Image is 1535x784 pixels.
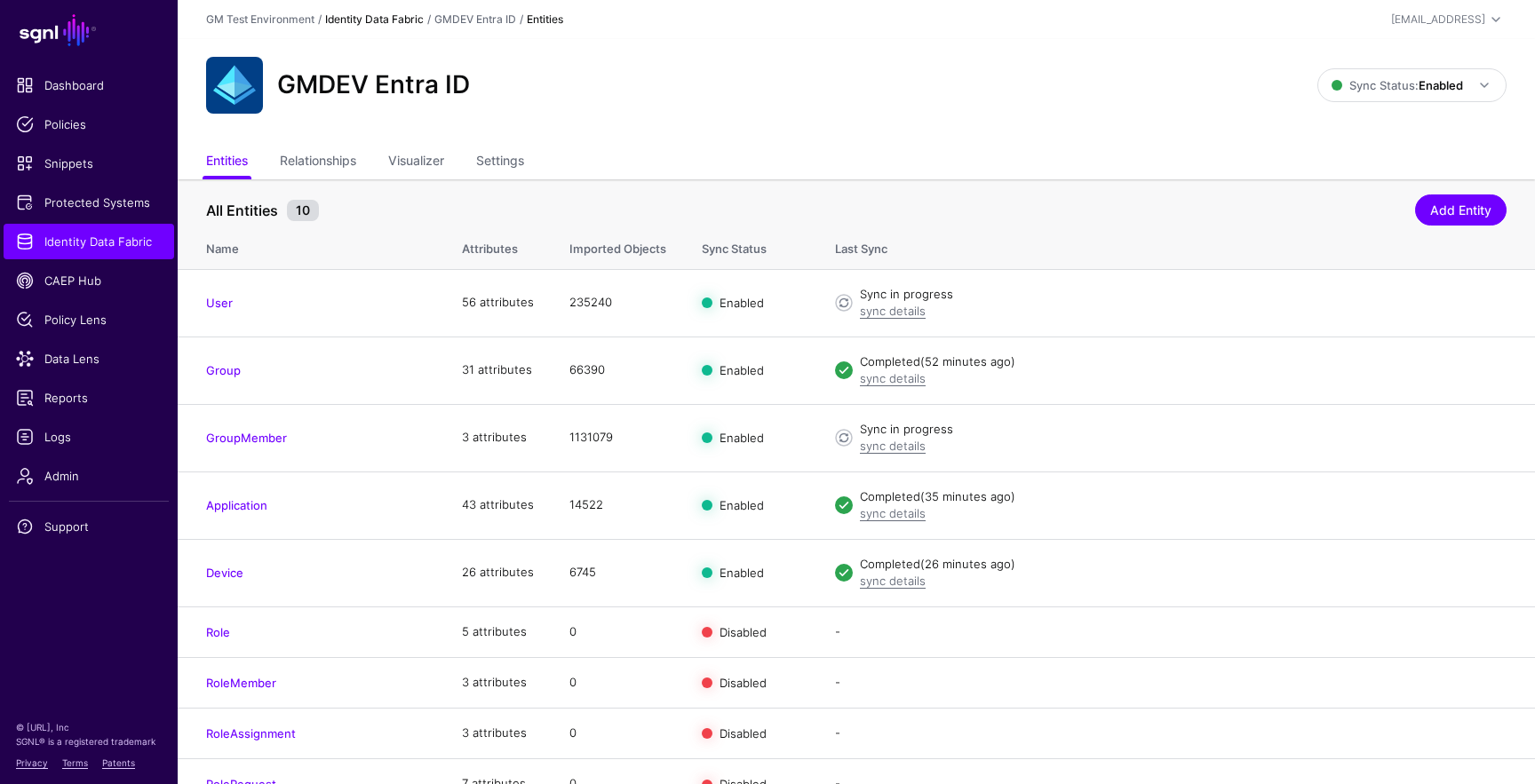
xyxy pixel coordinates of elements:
[444,269,552,337] td: 56 attributes
[1332,78,1463,92] span: Sync Status:
[860,286,1507,304] div: Sync in progress
[280,146,356,179] a: Relationships
[4,263,174,298] a: CAEP Hub
[62,757,88,768] a: Terms
[835,675,840,689] app-datasources-item-entities-syncstatus: -
[835,725,840,740] app-datasources-item-entities-syncstatus: -
[552,337,684,404] td: 66390
[388,146,444,179] a: Visualizer
[720,296,764,310] span: Enabled
[16,720,162,734] p: © [URL], Inc
[16,154,162,172] span: Snippets
[860,421,1507,439] div: Sync in progress
[206,146,248,179] a: Entities
[720,498,764,512] span: Enabled
[206,625,230,639] a: Role
[444,657,552,708] td: 3 attributes
[444,337,552,404] td: 31 attributes
[552,471,684,539] td: 14522
[444,539,552,606] td: 26 attributes
[516,12,527,28] div: /
[527,12,563,26] strong: Entities
[720,363,764,377] span: Enabled
[444,606,552,657] td: 5 attributes
[720,624,767,638] span: Disabled
[444,471,552,539] td: 43 attributes
[444,708,552,758] td: 3 attributes
[835,624,840,638] app-datasources-item-entities-syncstatus: -
[16,467,162,485] span: Admin
[16,734,162,748] p: SGNL® is a registered trademark
[178,223,444,269] th: Name
[16,76,162,94] span: Dashboard
[860,371,926,385] a: sync details
[4,380,174,416] a: Reports
[16,194,162,211] span: Protected Systems
[1391,12,1485,28] div: [EMAIL_ADDRESS]
[16,389,162,407] span: Reports
[4,419,174,455] a: Logs
[434,12,516,26] a: GMDEV Entra ID
[552,223,684,269] th: Imported Objects
[552,606,684,657] td: 0
[206,57,263,114] img: svg+xml;base64,PHN2ZyB3aWR0aD0iNjQiIGhlaWdodD0iNjQiIHZpZXdCb3g9IjAgMCA2NCA2NCIgZmlsbD0ibm9uZSIgeG...
[206,296,233,310] a: User
[4,302,174,337] a: Policy Lens
[552,404,684,471] td: 1131079
[424,12,434,28] div: /
[860,556,1507,574] div: Completed (26 minutes ago)
[860,488,1507,506] div: Completed (35 minutes ago)
[4,224,174,259] a: Identity Data Fabric
[720,726,767,740] span: Disabled
[552,708,684,758] td: 0
[4,341,174,376] a: Data Lens
[202,200,282,221] span: All Entities
[206,431,287,445] a: GroupMember
[206,498,267,512] a: Application
[16,518,162,535] span: Support
[16,428,162,446] span: Logs
[16,311,162,329] span: Policy Lens
[860,506,926,520] a: sync details
[720,431,764,445] span: Enabled
[4,67,174,103] a: Dashboard
[444,223,552,269] th: Attributes
[552,539,684,606] td: 6745
[4,107,174,142] a: Policies
[476,146,524,179] a: Settings
[684,223,817,269] th: Sync Status
[552,269,684,337] td: 235240
[4,458,174,494] a: Admin
[16,115,162,133] span: Policies
[206,566,243,580] a: Device
[102,757,135,768] a: Patents
[860,353,1507,371] div: Completed (52 minutes ago)
[277,70,470,100] h2: GMDEV Entra ID
[444,404,552,471] td: 3 attributes
[16,757,48,768] a: Privacy
[16,233,162,250] span: Identity Data Fabric
[287,200,319,221] small: 10
[860,574,926,588] a: sync details
[860,439,926,453] a: sync details
[11,11,167,50] a: SGNL
[4,185,174,220] a: Protected Systems
[720,566,764,580] span: Enabled
[860,304,926,318] a: sync details
[206,676,276,690] a: RoleMember
[206,726,296,740] a: RoleAssignment
[817,223,1535,269] th: Last Sync
[4,146,174,181] a: Snippets
[206,12,314,26] a: GM Test Environment
[16,272,162,289] span: CAEP Hub
[720,675,767,689] span: Disabled
[1415,194,1507,226] a: Add Entity
[206,363,241,377] a: Group
[16,350,162,368] span: Data Lens
[325,12,424,26] a: Identity Data Fabric
[552,657,684,708] td: 0
[1419,78,1463,92] strong: Enabled
[314,12,325,28] div: /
